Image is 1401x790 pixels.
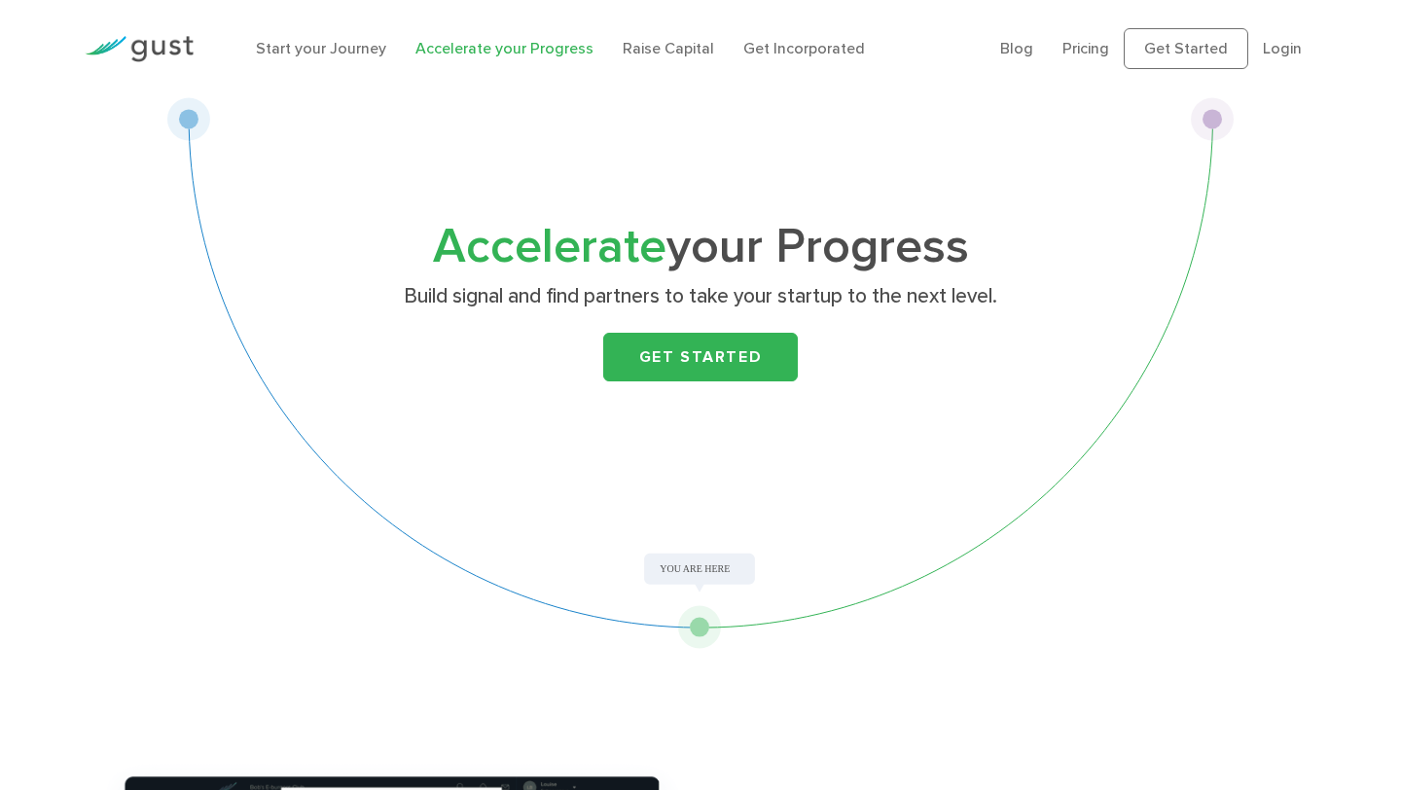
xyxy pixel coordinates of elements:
[256,39,386,57] a: Start your Journey
[1263,39,1302,57] a: Login
[324,283,1078,310] p: Build signal and find partners to take your startup to the next level.
[85,36,194,62] img: Gust Logo
[1124,28,1248,69] a: Get Started
[1000,39,1033,57] a: Blog
[623,39,714,57] a: Raise Capital
[316,225,1085,269] h1: your Progress
[415,39,593,57] a: Accelerate your Progress
[603,333,798,381] a: Get Started
[433,218,666,275] span: Accelerate
[743,39,865,57] a: Get Incorporated
[1062,39,1109,57] a: Pricing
